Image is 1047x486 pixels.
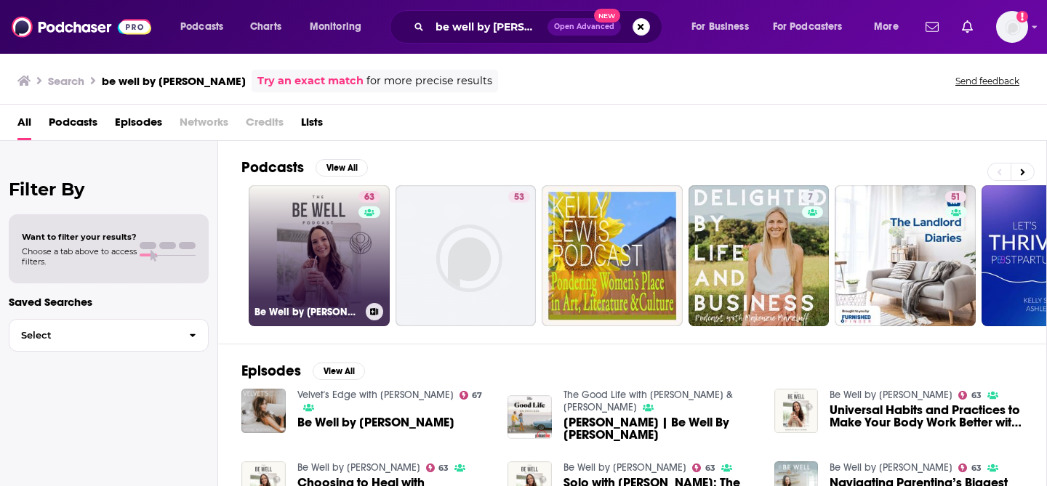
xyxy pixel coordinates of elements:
span: Universal Habits and Practices to Make Your Body Work Better with [PERSON_NAME] and [PERSON_NAME]... [830,404,1023,429]
button: open menu [681,15,767,39]
a: 51 [835,185,976,326]
span: 63 [364,190,374,205]
a: The Good Life with Stevie & Sazan [563,389,733,413]
a: 51 [945,191,966,203]
a: 7 [802,191,819,203]
a: 63 [958,463,982,472]
button: Select [9,319,209,352]
a: EpisodesView All [241,362,365,380]
span: Credits [246,110,284,140]
a: Podcasts [49,110,97,140]
img: Podchaser - Follow, Share and Rate Podcasts [12,13,151,41]
img: Be Well by Kelly Leveque [241,389,286,433]
img: Kelly LeVeque | Be Well By Kelly [508,395,552,440]
a: Show notifications dropdown [956,15,979,39]
span: 63 [438,465,449,471]
span: Open Advanced [554,23,614,31]
a: Be Well by Kelly Leveque [830,389,952,401]
span: Select [9,331,177,340]
a: All [17,110,31,140]
a: Universal Habits and Practices to Make Your Body Work Better with Dr. Kelly and Juliet Starrett #... [830,404,1023,429]
a: Velvet's Edge with Kelly Henderson [297,389,454,401]
h3: Be Well by [PERSON_NAME] [254,306,360,318]
span: Podcasts [180,17,223,37]
span: For Business [691,17,749,37]
a: Episodes [115,110,162,140]
span: Logged in as autumncomm [996,11,1028,43]
a: Be Well by Kelly Leveque [830,461,952,474]
a: Show notifications dropdown [920,15,944,39]
span: 53 [514,190,524,205]
a: 53 [508,191,530,203]
h2: Episodes [241,362,301,380]
div: Search podcasts, credits, & more... [404,10,676,44]
span: Want to filter your results? [22,232,137,242]
span: for more precise results [366,73,492,89]
a: Lists [301,110,323,140]
input: Search podcasts, credits, & more... [430,15,547,39]
span: Be Well by [PERSON_NAME] [297,416,454,429]
span: Charts [250,17,281,37]
button: View All [313,363,365,380]
a: 63Be Well by [PERSON_NAME] [249,185,390,326]
span: 63 [971,465,982,471]
a: 63 [426,463,449,472]
button: Show profile menu [996,11,1028,43]
button: open menu [864,15,917,39]
span: For Podcasters [773,17,843,37]
a: Be Well by Kelly Leveque [297,416,454,429]
button: View All [316,159,368,177]
span: 63 [971,392,982,399]
h2: Filter By [9,179,209,200]
a: Be Well by Kelly Leveque [563,461,686,474]
span: 67 [472,392,482,399]
span: 51 [951,190,960,205]
a: 63 [358,191,380,203]
button: open menu [170,15,242,39]
button: open menu [763,15,864,39]
a: 63 [692,463,715,472]
button: Send feedback [951,75,1024,87]
span: [PERSON_NAME] | Be Well By [PERSON_NAME] [563,416,757,441]
span: Monitoring [310,17,361,37]
a: Kelly LeVeque | Be Well By Kelly [563,416,757,441]
button: open menu [300,15,380,39]
span: 7 [808,190,813,205]
a: 7 [689,185,830,326]
span: New [594,9,620,23]
img: Universal Habits and Practices to Make Your Body Work Better with Dr. Kelly and Juliet Starrett #... [774,389,819,433]
a: PodcastsView All [241,158,368,177]
img: User Profile [996,11,1028,43]
span: More [874,17,899,37]
a: Charts [241,15,290,39]
a: 53 [396,185,537,326]
span: 63 [705,465,715,471]
svg: Add a profile image [1016,11,1028,23]
button: Open AdvancedNew [547,18,621,36]
h3: be well by [PERSON_NAME] [102,74,246,88]
p: Saved Searches [9,295,209,309]
a: 67 [460,391,483,400]
h3: Search [48,74,84,88]
span: Choose a tab above to access filters. [22,246,137,267]
a: Be Well by Kelly Leveque [297,461,420,474]
a: Try an exact match [257,73,364,89]
span: Networks [180,110,228,140]
a: 63 [958,391,982,400]
h2: Podcasts [241,158,304,177]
